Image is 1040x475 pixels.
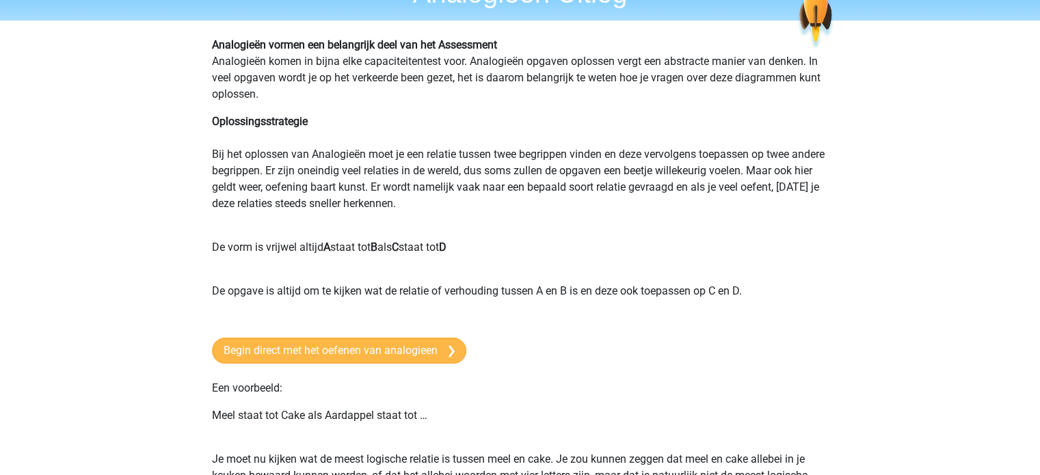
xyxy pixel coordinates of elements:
b: Oplossingsstrategie [212,115,308,128]
p: Een voorbeeld: [212,380,829,396]
p: De vorm is vrijwel altijd staat tot als staat tot [212,239,829,272]
b: A [323,241,330,254]
p: Meel staat tot Cake als Aardappel staat tot … [212,407,829,440]
b: Analogieën vormen een belangrijk deel van het Assessment [212,38,497,51]
b: D [439,241,446,254]
p: Bij het oplossen van Analogieën moet je een relatie tussen twee begrippen vinden en deze vervolge... [212,113,829,228]
img: arrow-right.e5bd35279c78.svg [449,345,455,357]
a: Begin direct met het oefenen van analogieen [212,338,466,364]
p: De opgave is altijd om te kijken wat de relatie of verhouding tussen A en B is en deze ook toepas... [212,283,829,316]
b: B [371,241,377,254]
b: C [392,241,399,254]
p: Analogieën komen in bijna elke capaciteitentest voor. Analogieën opgaven oplossen vergt een abstr... [212,37,829,103]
